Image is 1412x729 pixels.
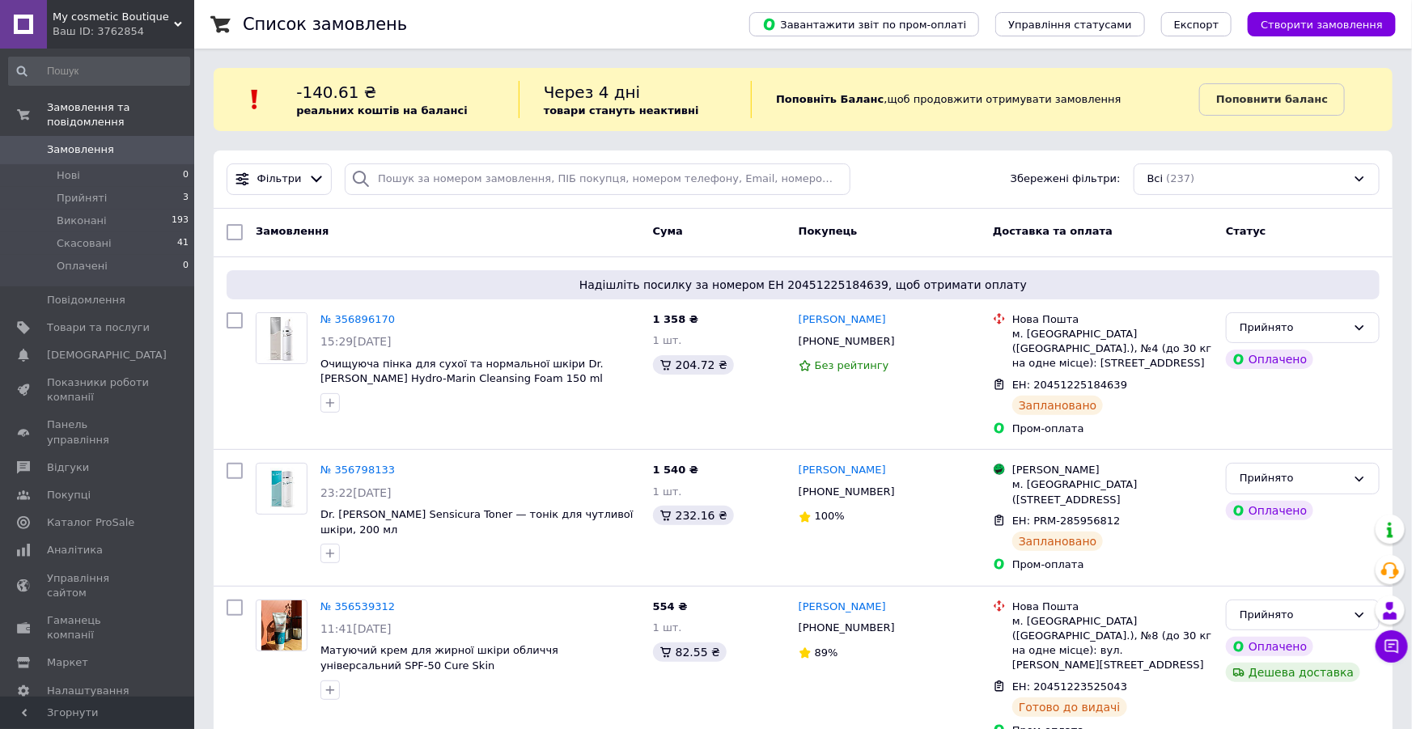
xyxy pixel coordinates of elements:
span: Маркет [47,655,88,670]
span: Доставка та оплата [993,225,1113,237]
span: 23:22[DATE] [320,486,392,499]
img: Фото товару [257,313,307,363]
span: Покупець [799,225,858,237]
span: 0 [183,259,189,273]
span: Налаштування [47,684,129,698]
span: 41 [177,236,189,251]
span: Виконані [57,214,107,228]
span: Скасовані [57,236,112,251]
div: [PERSON_NAME] [1012,463,1213,477]
input: Пошук за номером замовлення, ПІБ покупця, номером телефону, Email, номером накладної [345,163,850,195]
a: Фото товару [256,463,307,515]
div: [PHONE_NUMBER] [795,481,898,502]
b: товари стануть неактивні [544,104,699,117]
a: Фото товару [256,312,307,364]
span: Всі [1147,172,1164,187]
span: Управління статусами [1008,19,1132,31]
span: 0 [183,168,189,183]
div: Заплановано [1012,532,1104,551]
span: Надішліть посилку за номером ЕН 20451225184639, щоб отримати оплату [233,277,1373,293]
div: Пром-оплата [1012,557,1213,572]
div: 204.72 ₴ [653,355,734,375]
div: , щоб продовжити отримувати замовлення [751,81,1199,118]
a: № 356798133 [320,464,395,476]
div: Прийнято [1240,607,1346,624]
a: [PERSON_NAME] [799,600,886,615]
span: Cума [653,225,683,237]
span: [DEMOGRAPHIC_DATA] [47,348,167,362]
span: Аналітика [47,543,103,557]
span: Збережені фільтри: [1011,172,1121,187]
div: Прийнято [1240,320,1346,337]
span: (237) [1166,172,1194,184]
span: Статус [1226,225,1266,237]
div: Заплановано [1012,396,1104,415]
a: Матуючий крем для жирної шкіри обличчя універсальний SPF-50 Cure Skin [320,644,558,672]
span: ЕН: PRM-285956812 [1012,515,1121,527]
span: Очищуюча пінка для сухої та нормальної шкіри Dr. [PERSON_NAME] Hydro-Marin Cleansing Foam 150 ml [320,358,604,385]
div: м. [GEOGRAPHIC_DATA] ([GEOGRAPHIC_DATA].), №8 (до 30 кг на одне місце): вул. [PERSON_NAME][STREET... [1012,614,1213,673]
span: Через 4 дні [544,83,641,102]
span: 554 ₴ [653,600,688,612]
div: 232.16 ₴ [653,506,734,525]
button: Експорт [1161,12,1232,36]
span: Замовлення [256,225,329,237]
span: Без рейтингу [815,359,889,371]
b: реальних коштів на балансі [296,104,468,117]
span: 100% [815,510,845,522]
span: Повідомлення [47,293,125,307]
span: Гаманець компанії [47,613,150,642]
span: Експорт [1174,19,1219,31]
div: м. [GEOGRAPHIC_DATA] ([STREET_ADDRESS] [1012,477,1213,506]
img: Фото товару [262,464,301,514]
button: Завантажити звіт по пром-оплаті [749,12,979,36]
a: Створити замовлення [1232,18,1396,30]
span: 1 шт. [653,621,682,634]
img: Фото товару [261,600,302,651]
span: Замовлення та повідомлення [47,100,194,129]
a: Поповнити баланс [1199,83,1345,116]
div: Нова Пошта [1012,312,1213,327]
span: 1 540 ₴ [653,464,698,476]
div: [PHONE_NUMBER] [795,617,898,638]
span: Фільтри [257,172,302,187]
span: Панель управління [47,417,150,447]
span: Оплачені [57,259,108,273]
span: Нові [57,168,80,183]
span: 1 358 ₴ [653,313,698,325]
a: № 356539312 [320,600,395,612]
button: Чат з покупцем [1376,630,1408,663]
div: Готово до видачі [1012,697,1127,717]
div: м. [GEOGRAPHIC_DATA] ([GEOGRAPHIC_DATA].), №4 (до 30 кг на одне місце): [STREET_ADDRESS] [1012,327,1213,371]
div: Дешева доставка [1226,663,1360,682]
span: Замовлення [47,142,114,157]
span: 11:41[DATE] [320,622,392,635]
span: Завантажити звіт по пром-оплаті [762,17,966,32]
input: Пошук [8,57,190,86]
span: Показники роботи компанії [47,375,150,405]
div: Оплачено [1226,637,1313,656]
div: Оплачено [1226,501,1313,520]
h1: Список замовлень [243,15,407,34]
span: ЕН: 20451223525043 [1012,680,1127,693]
span: My cosmetic Boutique [53,10,174,24]
span: 1 шт. [653,334,682,346]
button: Створити замовлення [1248,12,1396,36]
span: -140.61 ₴ [296,83,376,102]
span: Створити замовлення [1261,19,1383,31]
b: Поповніть Баланс [776,93,884,105]
a: Dr. [PERSON_NAME] Sensicura Toner — тонік для чутливої шкіри, 200 мл [320,508,634,536]
span: 193 [172,214,189,228]
span: Відгуки [47,460,89,475]
div: Нова Пошта [1012,600,1213,614]
img: :exclamation: [243,87,267,112]
span: Управління сайтом [47,571,150,600]
a: Фото товару [256,600,307,651]
div: Прийнято [1240,470,1346,487]
span: Товари та послуги [47,320,150,335]
div: Пром-оплата [1012,422,1213,436]
span: 3 [183,191,189,206]
b: Поповнити баланс [1216,93,1328,105]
